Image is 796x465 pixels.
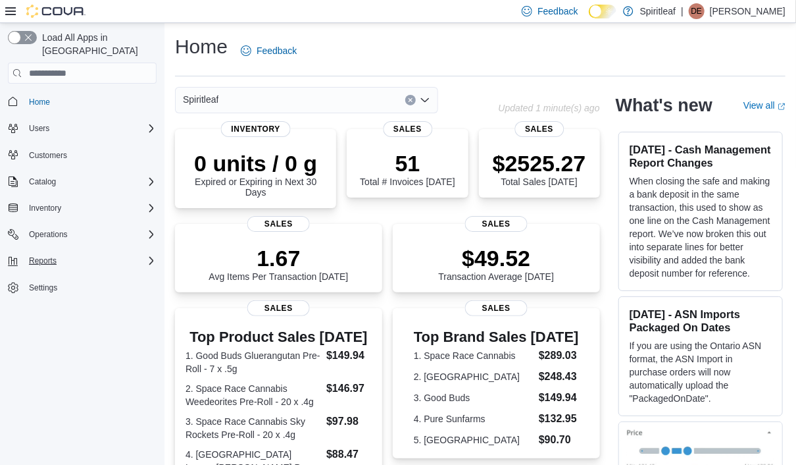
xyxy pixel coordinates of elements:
dt: 1. Space Race Cannabis [414,349,534,362]
h3: [DATE] - ASN Imports Packaged On Dates [630,308,772,334]
span: Settings [29,283,57,293]
span: Sales [247,216,309,232]
a: Settings [24,280,62,296]
dd: $97.98 [326,414,372,429]
button: Operations [24,227,73,242]
span: Dark Mode [589,18,589,19]
div: Darren E [689,3,705,19]
span: Inventory [220,121,291,137]
p: When closing the safe and making a bank deposit in the same transaction, this used to show as one... [630,175,772,280]
svg: External link [778,103,785,111]
span: Operations [24,227,157,242]
div: Expired or Expiring in Next 30 Days [186,150,326,198]
button: Catalog [24,174,61,190]
span: DE [691,3,703,19]
dd: $146.97 [326,381,372,397]
span: Reports [29,256,57,266]
button: Users [3,119,162,138]
div: Total # Invoices [DATE] [360,150,455,187]
h1: Home [175,34,228,60]
span: Inventory [29,203,61,213]
span: Sales [465,300,527,316]
h3: Top Product Sales [DATE] [186,329,372,345]
h2: What's new [616,95,712,116]
span: Sales [247,300,309,316]
button: Home [3,92,162,111]
p: If you are using the Ontario ASN format, the ASN Import in purchase orders will now automatically... [630,339,772,405]
p: $2525.27 [493,150,586,177]
button: Operations [3,225,162,244]
div: Total Sales [DATE] [493,150,586,187]
dt: 4. Pure Sunfarms [414,412,534,425]
span: Home [24,93,157,109]
dt: 3. Space Race Cannabis Sky Rockets Pre-Roll - 20 x .4g [186,415,321,441]
p: 51 [360,150,455,177]
div: Transaction Average [DATE] [438,245,554,282]
dt: 5. [GEOGRAPHIC_DATA] [414,433,534,447]
dt: 2. Space Race Cannabis Weedeorites Pre-Roll - 20 x .4g [186,382,321,408]
dd: $149.94 [539,390,579,406]
span: Customers [29,150,67,161]
dd: $289.03 [539,348,579,364]
span: Reports [24,253,157,269]
p: Updated 1 minute(s) ago [499,103,600,113]
span: Load All Apps in [GEOGRAPHIC_DATA] [37,31,157,57]
p: 0 units / 0 g [186,150,326,177]
p: [PERSON_NAME] [710,3,785,19]
dd: $90.70 [539,432,579,448]
span: Inventory [24,200,157,216]
span: Home [29,97,50,107]
p: 1.67 [209,245,348,271]
span: Sales [465,216,527,232]
span: Sales [514,121,564,137]
p: $49.52 [438,245,554,271]
span: Operations [29,229,68,240]
button: Open list of options [420,95,430,105]
dt: 2. [GEOGRAPHIC_DATA] [414,370,534,383]
p: | [681,3,684,19]
dd: $88.47 [326,447,372,462]
div: Avg Items Per Transaction [DATE] [209,245,348,282]
button: Customers [3,146,162,165]
span: Spiritleaf [183,92,218,107]
dd: $248.43 [539,369,579,385]
span: Catalog [29,177,56,187]
span: Users [24,121,157,136]
dd: $132.95 [539,411,579,427]
button: Clear input [405,95,416,105]
a: Feedback [236,38,302,64]
h3: Top Brand Sales [DATE] [414,329,579,345]
button: Catalog [3,173,162,191]
span: Feedback [537,5,578,18]
span: Catalog [24,174,157,190]
a: View allExternal link [743,100,785,111]
span: Settings [24,279,157,296]
a: Customers [24,148,72,163]
span: Feedback [257,44,297,57]
dt: 3. Good Buds [414,391,534,404]
span: Users [29,123,49,134]
button: Inventory [24,200,66,216]
button: Settings [3,278,162,297]
span: Sales [383,121,432,137]
h3: [DATE] - Cash Management Report Changes [630,143,772,169]
input: Dark Mode [589,5,616,18]
button: Reports [3,252,162,270]
a: Home [24,94,55,110]
nav: Complex example [8,86,157,331]
button: Users [24,121,55,136]
dt: 1. Good Buds Gluerangutan Pre-Roll - 7 x .5g [186,349,321,375]
img: Cova [26,5,86,18]
button: Inventory [3,199,162,217]
p: Spiritleaf [640,3,676,19]
span: Customers [24,147,157,163]
button: Reports [24,253,62,269]
dd: $149.94 [326,348,372,364]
